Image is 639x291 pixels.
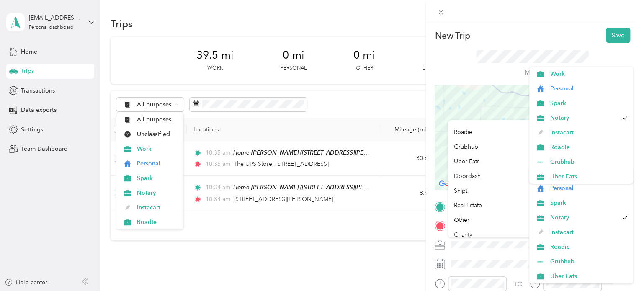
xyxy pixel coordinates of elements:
[550,113,618,122] span: Notary
[454,158,479,165] span: Uber Eats
[550,242,627,251] span: Roadie
[550,184,627,193] span: Personal
[137,203,178,212] span: Instacart
[550,128,627,137] span: Instacart
[606,28,630,43] button: Save
[454,187,467,194] span: Shipt
[592,244,639,291] iframe: Everlance-gr Chat Button Frame
[537,129,544,136] img: Legacy Icon [Instacart]
[454,143,478,150] span: Grubhub
[550,272,627,281] span: Uber Eats
[124,204,131,211] img: Legacy Icon [Instacart]
[550,99,627,108] span: Spark
[454,129,472,136] span: Roadie
[454,231,472,238] span: Charity
[137,159,178,168] span: Personal
[550,172,627,181] span: Uber Eats
[550,84,627,93] span: Personal
[137,130,178,139] span: Unclassified
[454,216,469,224] span: Other
[437,179,464,190] a: Open this area in Google Maps (opens a new window)
[437,179,464,190] img: Google
[550,257,627,266] span: Grubhub
[137,174,178,183] span: Spark
[137,144,178,153] span: Work
[454,202,482,209] span: Real Estate
[550,213,618,222] span: Notary
[537,229,544,236] img: Legacy Icon [Instacart]
[550,228,627,237] span: Instacart
[137,115,178,124] span: All purposes
[550,70,627,78] span: Work
[435,30,470,41] p: New Trip
[550,143,627,152] span: Roadie
[454,114,476,121] span: Instacart
[137,218,178,227] span: Roadie
[454,173,481,180] span: Doordash
[550,157,627,166] span: Grubhub
[137,188,178,197] span: Notary
[550,198,627,207] span: Spark
[514,280,523,288] div: TO
[525,67,541,78] p: Miles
